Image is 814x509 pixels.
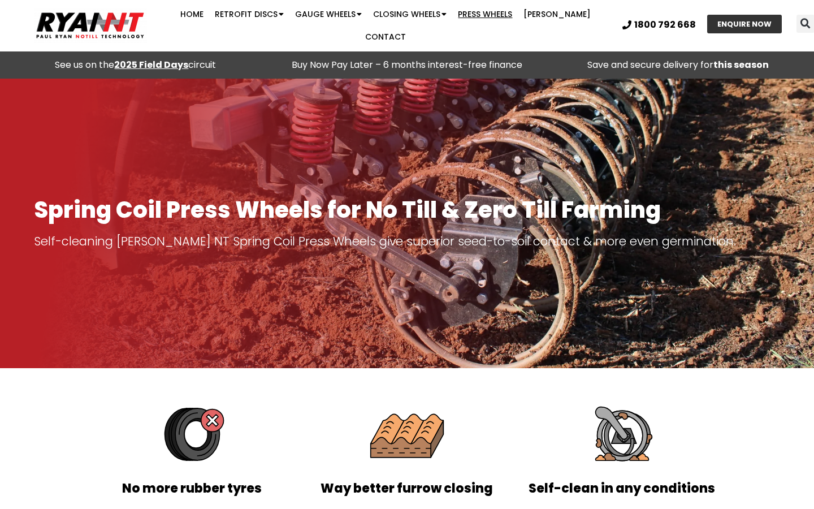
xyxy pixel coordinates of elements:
a: Press Wheels [452,3,518,25]
nav: Menu [158,3,614,48]
a: 1800 792 668 [622,20,696,29]
div: See us on the circuit [6,57,266,73]
strong: this season [713,58,769,71]
h1: Spring Coil Press Wheels for No Till & Zero Till Farming [34,197,780,222]
span: ENQUIRE NOW [717,20,772,28]
h2: No more rubber tyres [90,481,294,497]
a: ENQUIRE NOW [707,15,782,33]
p: Buy Now Pay Later – 6 months interest-free finance [277,57,537,73]
img: No more rubber tyres [151,394,233,475]
h2: Way better furrow closing [305,481,509,497]
a: Contact [360,25,412,48]
a: Closing Wheels [367,3,452,25]
a: [PERSON_NAME] [518,3,596,25]
img: Handle the toughest conditions [581,394,663,475]
img: Way better furrow closing [366,394,448,475]
a: Home [175,3,209,25]
a: 2025 Field Days [114,58,188,71]
span: 1800 792 668 [634,20,696,29]
a: Gauge Wheels [289,3,367,25]
img: Ryan NT logo [34,8,147,43]
h2: Self-clean in any conditions [520,481,724,497]
a: Retrofit Discs [209,3,289,25]
p: Save and secure delivery for [548,57,808,73]
p: Self-cleaning [PERSON_NAME] NT Spring Coil Press Wheels give superior seed-to-soil contact & more... [34,234,780,249]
